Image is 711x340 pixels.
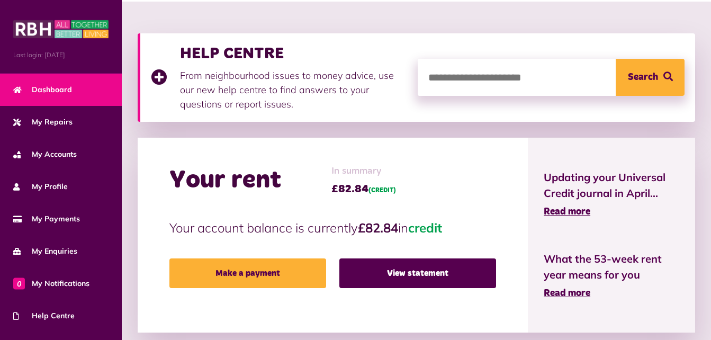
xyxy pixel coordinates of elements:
span: My Payments [13,213,80,225]
span: 0 [13,278,25,289]
p: Your account balance is currently in [169,218,496,237]
span: Updating your Universal Credit journal in April... [544,169,679,201]
span: Last login: [DATE] [13,50,109,60]
button: Search [616,59,685,96]
span: My Notifications [13,278,89,289]
span: In summary [331,164,396,178]
span: Read more [544,207,590,217]
span: What the 53-week rent year means for you [544,251,679,283]
img: MyRBH [13,19,109,40]
span: My Enquiries [13,246,77,257]
a: What the 53-week rent year means for you Read more [544,251,679,301]
span: Search [628,59,658,96]
span: credit [408,220,442,236]
a: Make a payment [169,258,326,288]
a: Updating your Universal Credit journal in April... Read more [544,169,679,219]
strong: £82.84 [358,220,398,236]
p: From neighbourhood issues to money advice, use our new help centre to find answers to your questi... [180,68,407,111]
span: Help Centre [13,310,75,321]
span: My Accounts [13,149,77,160]
span: My Repairs [13,117,73,128]
h2: Your rent [169,165,281,196]
span: Read more [544,289,590,298]
h3: HELP CENTRE [180,44,407,63]
span: My Profile [13,181,68,192]
span: Dashboard [13,84,72,95]
span: £82.84 [331,181,396,197]
a: View statement [339,258,496,288]
span: (CREDIT) [368,187,396,194]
